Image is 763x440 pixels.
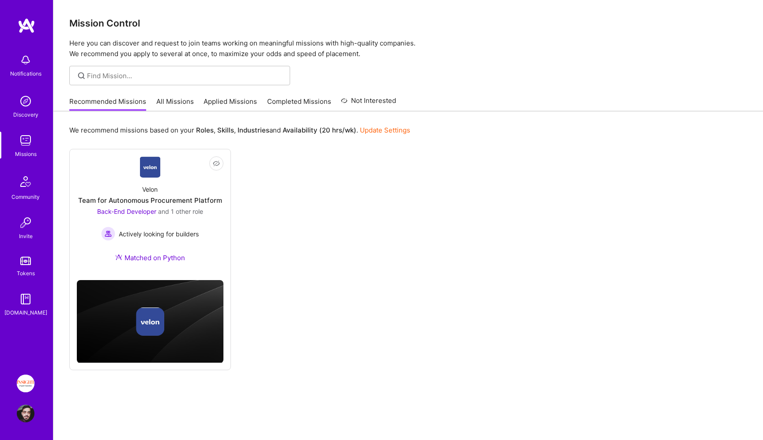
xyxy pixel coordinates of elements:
a: Completed Missions [267,97,331,111]
i: icon SearchGrey [76,71,87,81]
img: bell [17,51,34,69]
span: Back-End Developer [97,208,156,215]
b: Skills [217,126,234,134]
img: Actively looking for builders [101,227,115,241]
div: Community [11,192,40,201]
div: Missions [15,149,37,159]
div: Notifications [10,69,42,78]
a: User Avatar [15,405,37,422]
a: Applied Missions [204,97,257,111]
img: Ateam Purple Icon [115,254,122,261]
div: Invite [19,231,33,241]
p: We recommend missions based on your , , and . [69,125,410,135]
div: Team for Autonomous Procurement Platform [78,196,222,205]
img: Company logo [136,307,164,336]
img: logo [18,18,35,34]
div: Matched on Python [115,253,185,262]
img: Community [15,171,36,192]
img: Insight Partners: Data & AI - Sourcing [17,375,34,392]
div: [DOMAIN_NAME] [4,308,47,317]
img: guide book [17,290,34,308]
span: Actively looking for builders [119,229,199,239]
img: discovery [17,92,34,110]
img: tokens [20,257,31,265]
img: User Avatar [17,405,34,422]
a: Not Interested [341,95,396,111]
img: cover [77,280,223,363]
p: Here you can discover and request to join teams working on meaningful missions with high-quality ... [69,38,747,59]
span: and 1 other role [158,208,203,215]
a: Update Settings [360,126,410,134]
img: Company Logo [140,156,161,178]
img: teamwork [17,132,34,149]
div: Velon [142,185,158,194]
a: Recommended Missions [69,97,146,111]
a: All Missions [156,97,194,111]
div: Discovery [13,110,38,119]
a: Company LogoVelonTeam for Autonomous Procurement PlatformBack-End Developer and 1 other roleActiv... [77,156,223,273]
b: Industries [238,126,269,134]
a: Insight Partners: Data & AI - Sourcing [15,375,37,392]
i: icon EyeClosed [213,160,220,167]
input: Find Mission... [87,71,283,80]
img: Invite [17,214,34,231]
h3: Mission Control [69,18,747,29]
b: Roles [196,126,214,134]
div: Tokens [17,269,35,278]
b: Availability (20 hrs/wk) [283,126,356,134]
